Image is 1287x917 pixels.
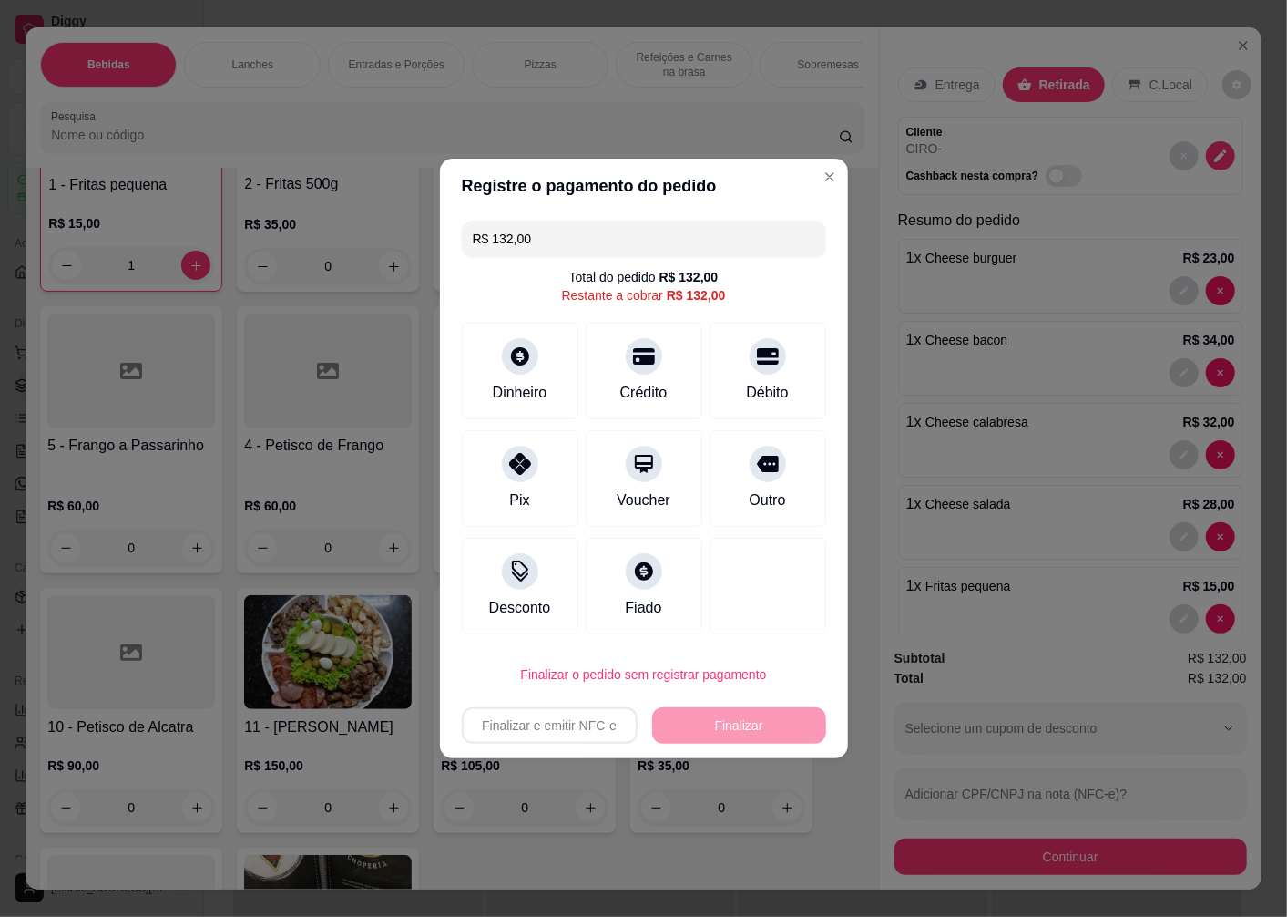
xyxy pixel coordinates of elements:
[473,221,815,257] input: Ex.: hambúrguer de cordeiro
[625,597,661,619] div: Fiado
[659,268,719,286] div: R$ 132,00
[620,382,668,404] div: Crédito
[746,382,788,404] div: Débito
[815,162,844,191] button: Close
[440,159,848,213] header: Registre o pagamento do pedido
[489,597,551,619] div: Desconto
[493,382,547,404] div: Dinheiro
[617,489,670,511] div: Voucher
[509,489,529,511] div: Pix
[667,286,726,304] div: R$ 132,00
[562,286,726,304] div: Restante a cobrar
[749,489,785,511] div: Outro
[569,268,719,286] div: Total do pedido
[462,656,826,693] button: Finalizar o pedido sem registrar pagamento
